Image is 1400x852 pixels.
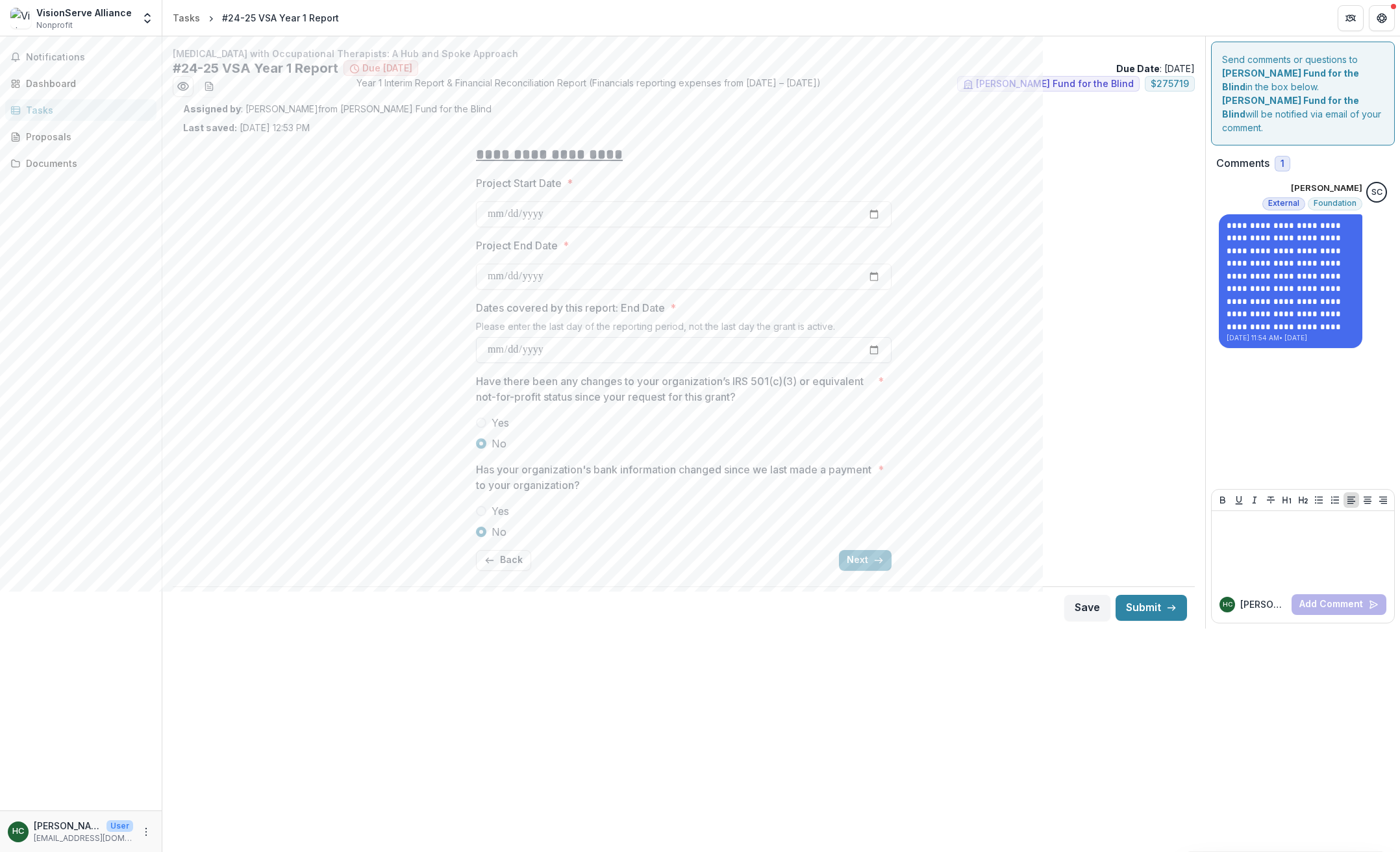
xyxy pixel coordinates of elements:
button: download-word-button [199,76,219,97]
button: More [138,824,154,840]
span: [PERSON_NAME] Fund for the Blind [976,79,1134,90]
div: Proposals [26,130,146,144]
p: : [PERSON_NAME] from [PERSON_NAME] Fund for the Blind [183,102,1184,116]
button: Save [1064,595,1110,621]
span: 1 [1281,158,1284,169]
span: No [492,524,506,540]
p: Has your organization's bank information changed since we last made a payment to your organization? [476,462,873,493]
button: Align Left [1344,492,1359,508]
div: Helen Chapman [12,827,24,836]
span: Yes [492,503,509,519]
p: [PERSON_NAME] [1291,182,1362,195]
button: Bullet List [1311,492,1327,508]
strong: Due Date [1116,63,1160,74]
button: Get Help [1369,5,1395,31]
strong: Last saved: [183,122,237,133]
div: Documents [26,157,146,170]
button: Heading 2 [1295,492,1311,508]
p: Have there been any changes to your organization’s IRS 501(c)(3) or equivalent not-for-profit sta... [476,373,873,405]
button: Align Center [1360,492,1375,508]
span: Foundation [1314,199,1356,208]
p: [PERSON_NAME] [1240,597,1286,611]
p: [DATE] 12:53 PM [183,121,310,134]
span: $ 275719 [1151,79,1189,90]
button: Heading 1 [1279,492,1295,508]
div: Tasks [173,11,200,25]
button: Back [476,550,531,571]
button: Italicize [1247,492,1262,508]
span: Nonprofit [36,19,73,31]
div: Sandra Ching [1371,188,1382,197]
strong: [PERSON_NAME] Fund for the Blind [1222,95,1359,119]
strong: Assigned by [183,103,241,114]
button: Strike [1263,492,1279,508]
span: Notifications [26,52,151,63]
div: Dashboard [26,77,146,90]
button: Submit [1116,595,1187,621]
a: Dashboard [5,73,156,94]
a: Tasks [168,8,205,27]
button: Preview b151e6d8-73e8-40b4-a356-8aa3421a3801.pdf [173,76,194,97]
a: Documents [5,153,156,174]
a: Tasks [5,99,156,121]
div: Tasks [26,103,146,117]
strong: [PERSON_NAME] Fund for the Blind [1222,68,1359,92]
p: [PERSON_NAME] [34,819,101,833]
button: Open entity switcher [138,5,156,31]
a: Proposals [5,126,156,147]
p: [DATE] 11:54 AM • [DATE] [1227,333,1355,343]
button: Add Comment [1292,594,1386,615]
button: Bold [1215,492,1231,508]
span: Yes [492,415,509,431]
button: Underline [1231,492,1247,508]
h2: Comments [1216,157,1269,169]
div: VisionServe Alliance [36,6,132,19]
span: Due [DATE] [362,63,412,74]
div: Please enter the last day of the reporting period, not the last day the grant is active. [476,321,892,337]
span: Year 1 Interim Report & Financial Reconciliation Report (Financials reporting expenses from [DATE... [356,76,821,97]
span: No [492,436,506,451]
p: Project Start Date [476,175,562,191]
h2: #24-25 VSA Year 1 Report [173,60,338,76]
p: User [106,820,133,832]
button: Notifications [5,47,156,68]
p: Project End Date [476,238,558,253]
img: VisionServe Alliance [10,8,31,29]
button: Align Right [1375,492,1391,508]
p: [EMAIL_ADDRESS][DOMAIN_NAME] [34,833,133,844]
button: Partners [1338,5,1364,31]
button: Next [839,550,892,571]
p: Dates covered by this report: End Date [476,300,665,316]
div: Helen Chapman [1223,601,1232,608]
span: External [1268,199,1299,208]
nav: breadcrumb [168,8,344,27]
div: #24-25 VSA Year 1 Report [222,11,339,25]
div: Send comments or questions to in the box below. will be notified via email of your comment. [1211,42,1395,145]
p: [MEDICAL_DATA] with Occupational Therapists: A Hub and Spoke Approach [173,47,1195,60]
p: : [DATE] [1116,62,1195,75]
button: Ordered List [1327,492,1343,508]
